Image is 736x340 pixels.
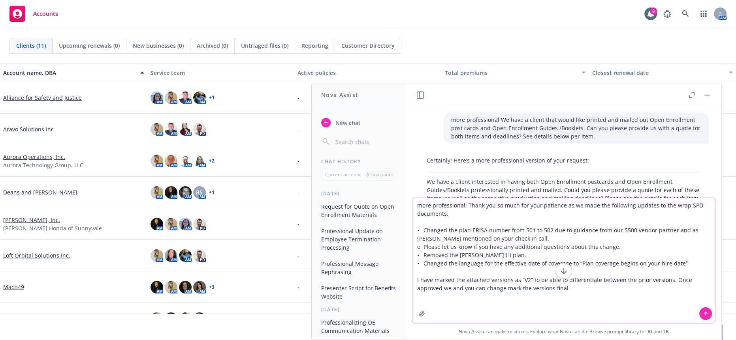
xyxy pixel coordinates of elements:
[147,63,295,82] button: Service team
[3,251,70,260] a: Loft Orbital Solutions Inc.
[193,312,206,325] img: photo
[334,136,397,147] input: Search chats
[3,69,136,77] div: Account name, DBA
[193,281,206,293] img: photo
[33,11,58,17] span: Accounts
[179,281,192,293] img: photo
[196,188,203,196] span: RS
[3,216,60,224] a: [PERSON_NAME], Inc.
[297,220,299,228] span: -
[151,218,163,230] img: photo
[151,312,163,325] img: photo
[451,116,701,140] p: more professional We have a client that would like printed and mailed out Open Enrollment post ca...
[193,92,206,104] img: photo
[3,283,24,291] a: Mach49
[648,328,652,335] a: BI
[151,123,163,136] img: photo
[241,41,288,50] span: Untriaged files (0)
[179,92,192,104] img: photo
[318,316,400,337] button: Professionalizing OE Communication Materials
[678,6,693,22] a: Search
[334,119,361,127] span: New chat
[312,306,406,313] div: [DATE]
[663,328,669,335] a: TR
[318,116,400,130] button: New chat
[297,125,299,133] span: -
[297,93,299,102] span: -
[341,41,395,50] span: Customer Directory
[179,218,192,230] img: photo
[650,7,657,15] div: 6
[301,41,328,50] span: Reporting
[197,41,228,50] span: Archived (0)
[412,198,715,323] textarea: more professional: Thank you so much for your patience as we made the following updates to the wr...
[193,218,206,230] img: photo
[133,41,184,50] span: New businesses (0)
[589,63,736,82] button: Closest renewal date
[179,249,192,262] img: photo
[151,92,163,104] img: photo
[3,125,54,133] a: Aravo Solutions Inc
[318,200,400,221] button: Request for Quote on Open Enrollment Materials
[151,249,163,262] img: photo
[151,155,163,167] img: photo
[312,158,406,165] div: Chat History
[325,171,361,178] p: Current account
[297,69,439,77] div: Active policies
[312,190,406,197] div: [DATE]
[3,153,65,161] a: Aurora Operations, Inc.
[179,312,192,325] img: photo
[366,171,393,178] p: All accounts
[165,92,177,104] img: photo
[6,3,61,25] a: Accounts
[193,123,206,136] img: photo
[297,251,299,260] span: -
[151,69,292,77] div: Service team
[318,257,400,278] button: Professional Message Rephrasing
[321,91,358,99] h1: Nova Assist
[165,218,177,230] img: photo
[165,312,177,325] img: photo
[165,123,177,136] img: photo
[318,282,400,303] button: Presenter Script for Benefits Website
[427,177,701,211] p: We have a client interested in having both Open Enrollment postcards and Open Enrollment Guides/B...
[209,285,215,290] a: + 3
[59,41,120,50] span: Upcoming renewals (0)
[165,281,177,293] img: photo
[179,123,192,136] img: photo
[209,159,215,163] a: + 2
[442,63,589,82] button: Total premiums
[3,161,83,169] span: Aurora Technology Group, LLC
[16,41,46,50] span: Clients (11)
[409,323,718,340] span: Nova Assist can make mistakes. Explore what Nova can do: Browse prompt library for and
[294,63,442,82] button: Active policies
[209,95,215,100] a: + 1
[179,155,192,167] img: photo
[297,188,299,196] span: -
[165,186,177,199] img: photo
[3,93,82,102] a: Alliance for Safety and Justice
[445,69,577,77] div: Total premiums
[193,249,206,262] img: photo
[151,186,163,199] img: photo
[3,224,102,232] span: [PERSON_NAME] Honda of Sunnyvale
[209,190,215,195] a: + 1
[297,283,299,291] span: -
[659,6,675,22] a: Report a Bug
[427,156,701,164] p: Certainly! Here’s a more professional version of your request:
[165,155,177,167] img: photo
[179,186,192,199] img: photo
[151,281,163,293] img: photo
[193,155,206,167] img: photo
[297,157,299,165] span: -
[3,188,77,196] a: Deans and [PERSON_NAME]
[696,6,712,22] a: Switch app
[165,249,177,262] img: photo
[592,69,724,77] div: Closest renewal date
[318,224,400,254] button: Professional Update on Employee Termination Processing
